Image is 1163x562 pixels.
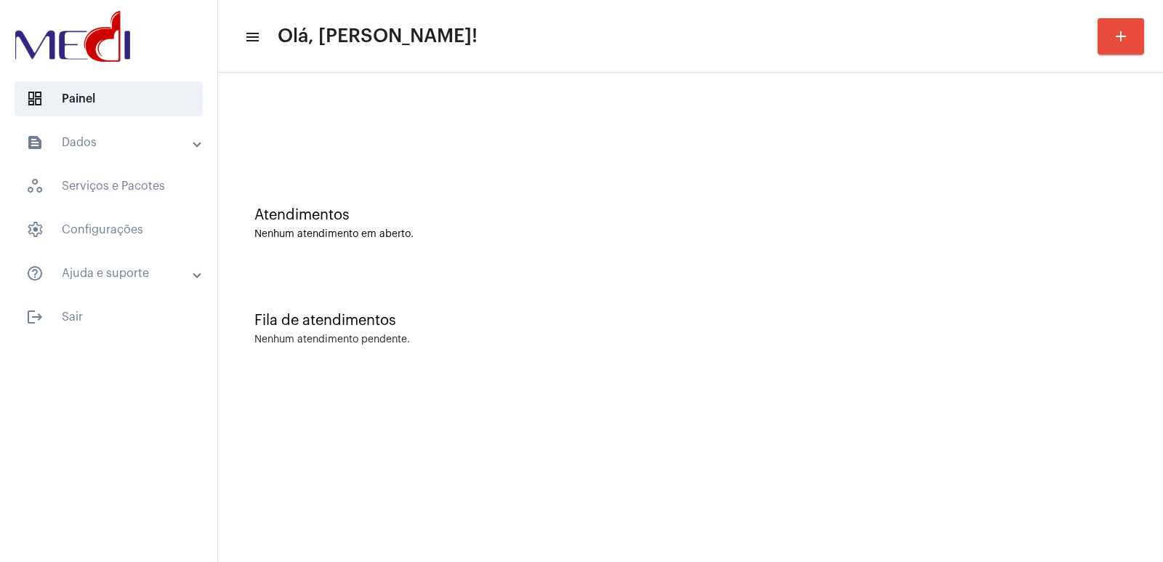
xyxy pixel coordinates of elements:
[254,229,1127,240] div: Nenhum atendimento em aberto.
[15,169,203,204] span: Serviços e Pacotes
[278,25,478,48] span: Olá, [PERSON_NAME]!
[26,265,44,282] mat-icon: sidenav icon
[26,308,44,326] mat-icon: sidenav icon
[26,221,44,238] span: sidenav icon
[12,7,134,65] img: d3a1b5fa-500b-b90f-5a1c-719c20e9830b.png
[26,134,44,151] mat-icon: sidenav icon
[254,207,1127,223] div: Atendimentos
[26,134,194,151] mat-panel-title: Dados
[244,28,259,46] mat-icon: sidenav icon
[254,334,410,345] div: Nenhum atendimento pendente.
[15,81,203,116] span: Painel
[9,125,217,160] mat-expansion-panel-header: sidenav iconDados
[26,90,44,108] span: sidenav icon
[15,300,203,334] span: Sair
[9,256,217,291] mat-expansion-panel-header: sidenav iconAjuda e suporte
[254,313,1127,329] div: Fila de atendimentos
[26,265,194,282] mat-panel-title: Ajuda e suporte
[15,212,203,247] span: Configurações
[26,177,44,195] span: sidenav icon
[1112,28,1130,45] mat-icon: add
